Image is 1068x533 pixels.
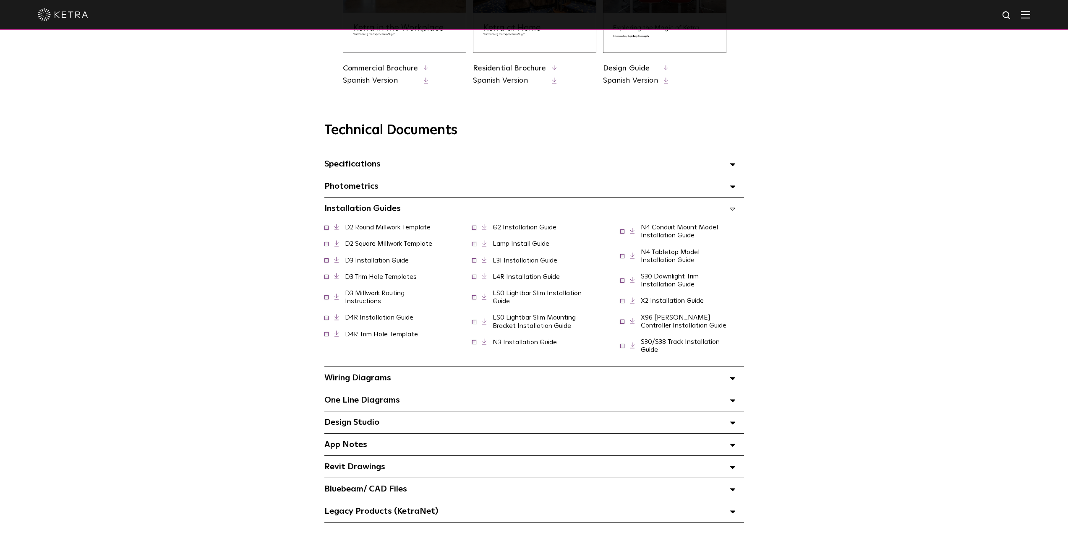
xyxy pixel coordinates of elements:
a: X96 [PERSON_NAME] Controller Installation Guide [641,314,726,329]
a: D2 Square Millwork Template [345,240,432,247]
span: Bluebeam/ CAD Files [324,485,407,493]
a: L4R Installation Guide [493,273,560,280]
img: search icon [1002,10,1012,21]
a: N4 Conduit Mount Model Installation Guide [641,224,718,239]
a: X2 Installation Guide [641,297,704,304]
a: Spanish Version [603,75,658,86]
a: N3 Installation Guide [493,339,557,346]
span: Photometrics [324,182,379,190]
a: G2 Installation Guide [493,224,556,231]
a: Residential Brochure [473,65,546,72]
a: D4R Trim Hole Template [345,331,418,338]
span: Legacy Products (KetraNet) [324,507,438,515]
a: D2 Round Millwork Template [345,224,431,231]
h3: Technical Documents [324,122,744,138]
a: S30 Downlight Trim Installation Guide [641,273,699,288]
img: Hamburger%20Nav.svg [1021,10,1030,18]
a: Commercial Brochure [343,65,418,72]
a: Spanish Version [473,75,546,86]
span: Design Studio [324,418,379,426]
a: Lamp Install Guide [493,240,549,247]
a: D3 Trim Hole Templates [345,273,417,280]
a: LS0 Lightbar Slim Mounting Bracket Installation Guide [493,314,576,329]
span: Revit Drawings [324,463,385,471]
a: Design Guide [603,65,650,72]
a: S30/S38 Track Installation Guide [641,338,720,353]
span: Specifications [324,160,381,168]
a: D3 Millwork Routing Instructions [345,290,405,304]
a: D3 Installation Guide [345,257,409,264]
span: One Line Diagrams [324,396,400,404]
a: LS0 Lightbar Slim Installation Guide [493,290,582,304]
span: Wiring Diagrams [324,374,391,382]
a: N4 Tabletop Model Installation Guide [641,249,700,263]
a: Spanish Version [343,75,418,86]
img: ketra-logo-2019-white [38,8,88,21]
a: D4R Installation Guide [345,314,413,321]
span: App Notes [324,440,367,449]
a: L3I Installation Guide [493,257,557,264]
span: Installation Guides [324,204,401,213]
